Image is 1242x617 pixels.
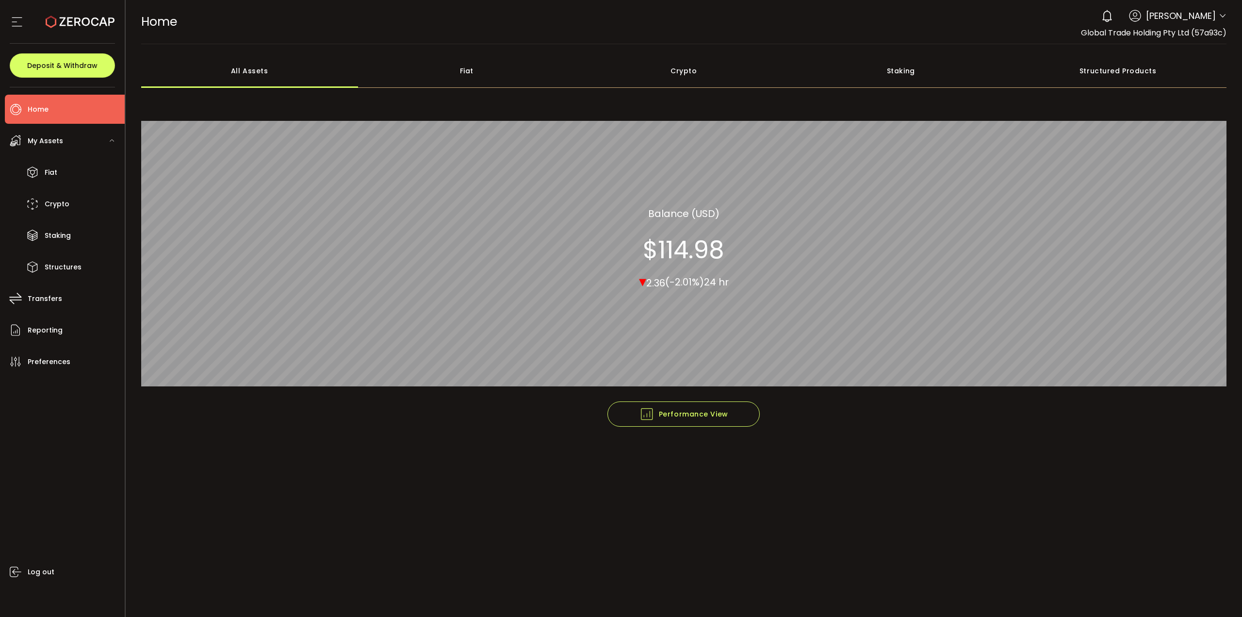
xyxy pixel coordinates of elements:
div: Structured Products [1010,54,1227,88]
span: [PERSON_NAME] [1146,9,1216,22]
span: 2.36 [646,276,665,289]
section: $114.98 [643,235,724,264]
div: Fiat [358,54,575,88]
button: Performance View [607,401,760,427]
span: Home [141,13,177,30]
span: Preferences [28,355,70,369]
span: My Assets [28,134,63,148]
span: Staking [45,229,71,243]
div: Crypto [575,54,793,88]
span: Global Trade Holding Pty Ltd (57a93c) [1081,27,1226,38]
div: All Assets [141,54,359,88]
span: Crypto [45,197,69,211]
span: Performance View [639,407,728,421]
section: Balance (USD) [648,206,719,220]
span: Fiat [45,166,57,180]
iframe: Chat Widget [1129,512,1242,617]
span: (-2.01%) [665,275,704,289]
span: Home [28,102,49,117]
span: Transfers [28,292,62,306]
span: Structures [45,260,82,274]
button: Deposit & Withdraw [10,53,115,78]
span: ▾ [639,270,646,291]
span: Reporting [28,323,63,337]
span: Deposit & Withdraw [27,62,98,69]
span: 24 hr [704,275,729,289]
span: Log out [28,565,54,579]
div: Staking [792,54,1010,88]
